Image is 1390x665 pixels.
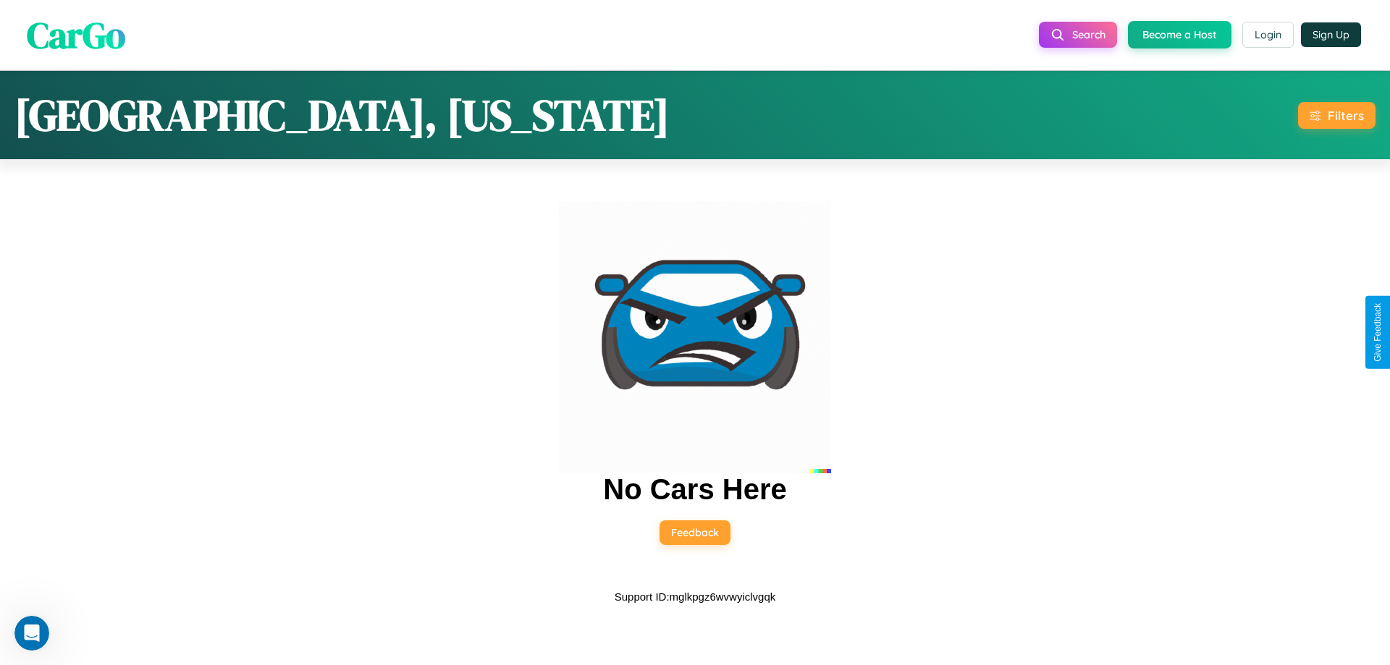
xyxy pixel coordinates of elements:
h1: [GEOGRAPHIC_DATA], [US_STATE] [14,85,670,145]
button: Feedback [660,520,730,545]
iframe: Intercom live chat [14,616,49,651]
button: Sign Up [1301,22,1361,47]
button: Login [1242,22,1294,48]
button: Become a Host [1128,21,1231,48]
div: Give Feedback [1373,303,1383,362]
p: Support ID: mglkpgz6wvwyiclvgqk [615,587,776,606]
div: Filters [1328,108,1364,123]
button: Filters [1298,102,1376,129]
img: car [559,201,831,473]
h2: No Cars Here [603,473,786,506]
span: Search [1072,28,1105,41]
span: CarGo [27,9,125,59]
button: Search [1039,22,1117,48]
